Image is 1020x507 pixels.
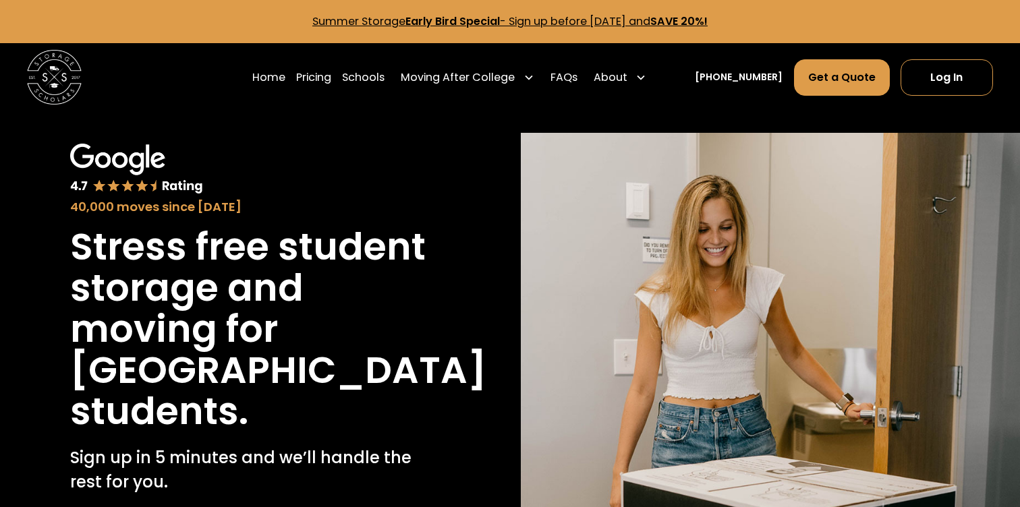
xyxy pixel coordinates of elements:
[594,69,627,86] div: About
[650,13,708,29] strong: SAVE 20%!
[70,227,430,350] h1: Stress free student storage and moving for
[901,59,993,96] a: Log In
[401,69,515,86] div: Moving After College
[296,59,331,96] a: Pricing
[70,391,248,432] h1: students.
[252,59,285,96] a: Home
[70,350,486,391] h1: [GEOGRAPHIC_DATA]
[550,59,577,96] a: FAQs
[405,13,500,29] strong: Early Bird Special
[794,59,890,96] a: Get a Quote
[70,198,430,216] div: 40,000 moves since [DATE]
[312,13,708,29] a: Summer StorageEarly Bird Special- Sign up before [DATE] andSAVE 20%!
[395,59,539,96] div: Moving After College
[27,50,82,105] img: Storage Scholars main logo
[695,70,783,84] a: [PHONE_NUMBER]
[70,446,430,494] p: Sign up in 5 minutes and we’ll handle the rest for you.
[70,144,203,194] img: Google 4.7 star rating
[588,59,652,96] div: About
[342,59,385,96] a: Schools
